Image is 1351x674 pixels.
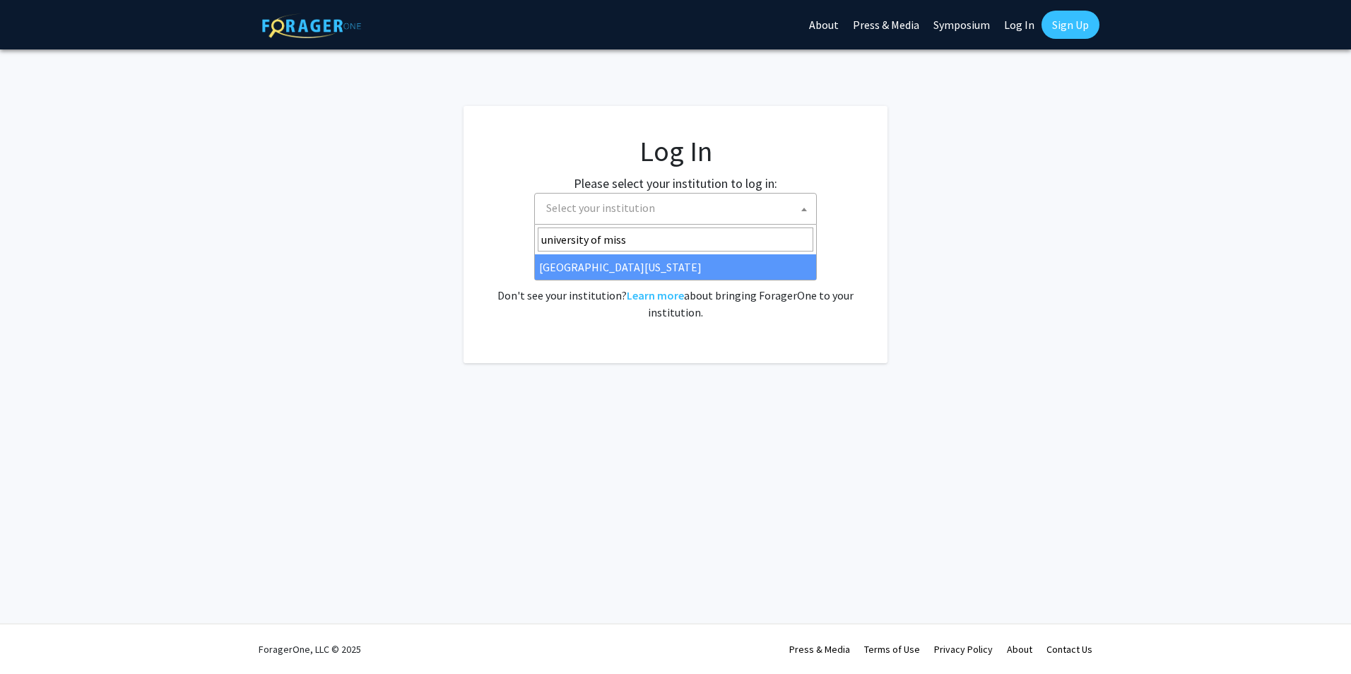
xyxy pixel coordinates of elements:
[262,13,361,38] img: ForagerOne Logo
[492,253,859,321] div: No account? . Don't see your institution? about bringing ForagerOne to your institution.
[789,643,850,656] a: Press & Media
[541,194,816,223] span: Select your institution
[934,643,993,656] a: Privacy Policy
[574,174,777,193] label: Please select your institution to log in:
[259,625,361,674] div: ForagerOne, LLC © 2025
[1007,643,1032,656] a: About
[1042,11,1099,39] a: Sign Up
[534,193,817,225] span: Select your institution
[538,227,813,252] input: Search
[864,643,920,656] a: Terms of Use
[1046,643,1092,656] a: Contact Us
[492,134,859,168] h1: Log In
[535,254,816,280] li: [GEOGRAPHIC_DATA][US_STATE]
[627,288,684,302] a: Learn more about bringing ForagerOne to your institution
[11,610,60,663] iframe: Chat
[546,201,655,215] span: Select your institution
